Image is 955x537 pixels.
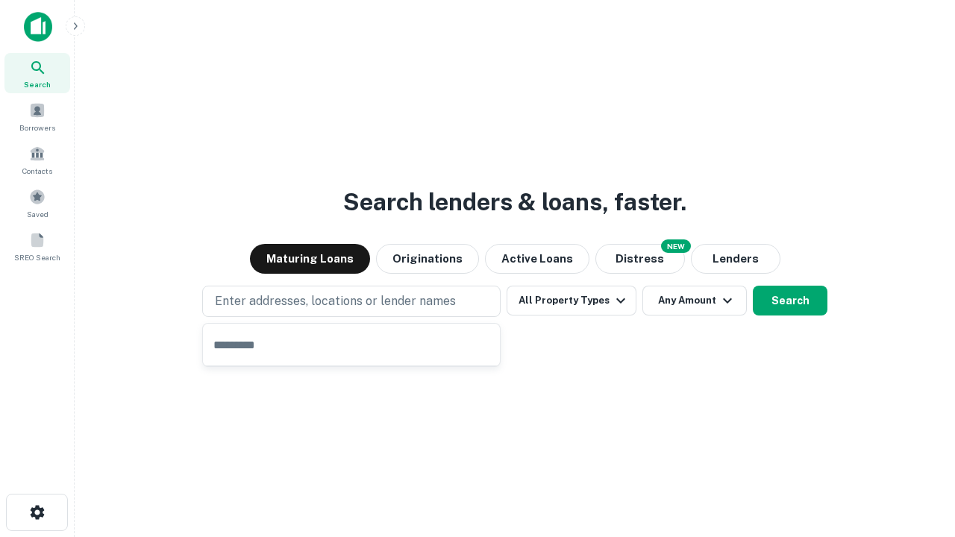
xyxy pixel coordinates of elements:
a: Search [4,53,70,93]
button: Originations [376,244,479,274]
span: Borrowers [19,122,55,134]
button: Maturing Loans [250,244,370,274]
button: Enter addresses, locations or lender names [202,286,501,317]
h3: Search lenders & loans, faster. [343,184,686,220]
span: Search [24,78,51,90]
button: Search distressed loans with lien and other non-mortgage details. [595,244,685,274]
button: Lenders [691,244,780,274]
a: Borrowers [4,96,70,136]
img: capitalize-icon.png [24,12,52,42]
button: Active Loans [485,244,589,274]
button: Search [753,286,827,315]
iframe: Chat Widget [880,418,955,489]
a: Contacts [4,139,70,180]
p: Enter addresses, locations or lender names [215,292,456,310]
span: Contacts [22,165,52,177]
span: Saved [27,208,48,220]
button: Any Amount [642,286,747,315]
span: SREO Search [14,251,60,263]
a: SREO Search [4,226,70,266]
div: NEW [661,239,691,253]
a: Saved [4,183,70,223]
button: All Property Types [507,286,636,315]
